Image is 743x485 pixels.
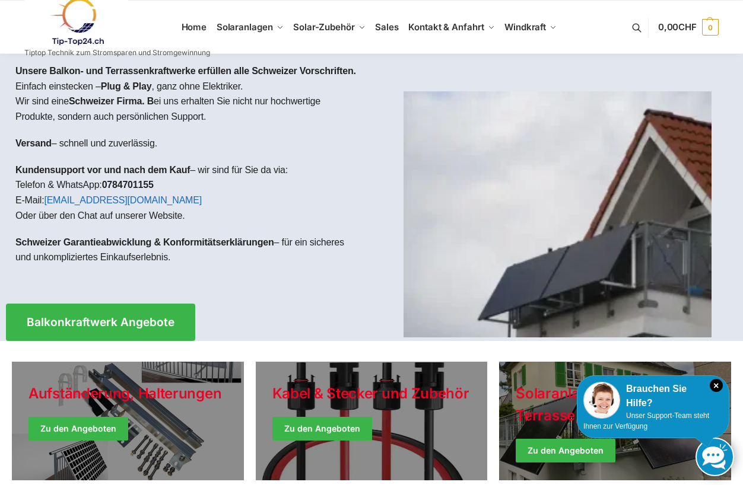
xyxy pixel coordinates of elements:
span: Solar-Zubehör [293,21,355,33]
strong: Kundensupport vor und nach dem Kauf [15,165,190,175]
img: Customer service [583,382,620,419]
span: Sales [375,21,399,33]
a: Winter Jackets [499,362,731,480]
span: 0 [702,19,719,36]
p: – für ein sicheres und unkompliziertes Einkaufserlebnis. [15,235,362,265]
span: Windkraft [504,21,546,33]
strong: Plug & Play [101,81,152,91]
p: – wir sind für Sie da via: Telefon & WhatsApp: E-Mail: Oder über den Chat auf unserer Website. [15,162,362,223]
strong: Schweizer Garantieabwicklung & Konformitätserklärungen [15,237,274,247]
p: – schnell und zuverlässig. [15,136,362,151]
a: Solaranlagen [211,1,288,54]
img: Home 1 [404,91,712,337]
span: CHF [678,21,697,33]
strong: 0784701155 [102,180,154,190]
a: [EMAIL_ADDRESS][DOMAIN_NAME] [44,195,202,205]
span: 0,00 [658,21,697,33]
p: Wir sind eine ei uns erhalten Sie nicht nur hochwertige Produkte, sondern auch persönlichen Support. [15,94,362,124]
span: Solaranlagen [217,21,273,33]
strong: Versand [15,138,52,148]
a: Holiday Style [256,362,488,480]
a: Sales [370,1,404,54]
span: Unser Support-Team steht Ihnen zur Verfügung [583,411,709,430]
span: Balkonkraftwerk Angebote [27,317,174,328]
i: Schließen [710,379,723,392]
p: Tiptop Technik zum Stromsparen und Stromgewinnung [24,49,210,56]
a: Holiday Style [12,362,244,480]
span: Kontakt & Anfahrt [408,21,484,33]
strong: Schweizer Firma. B [69,96,154,106]
a: 0,00CHF 0 [658,9,719,45]
a: Balkonkraftwerk Angebote [6,304,195,341]
div: Brauchen Sie Hilfe? [583,382,723,410]
a: Kontakt & Anfahrt [404,1,500,54]
a: Windkraft [500,1,562,54]
div: Einfach einstecken – , ganz ohne Elektriker. [6,54,371,286]
a: Solar-Zubehör [288,1,370,54]
strong: Unsere Balkon- und Terrassenkraftwerke erfüllen alle Schweizer Vorschriften. [15,66,356,76]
